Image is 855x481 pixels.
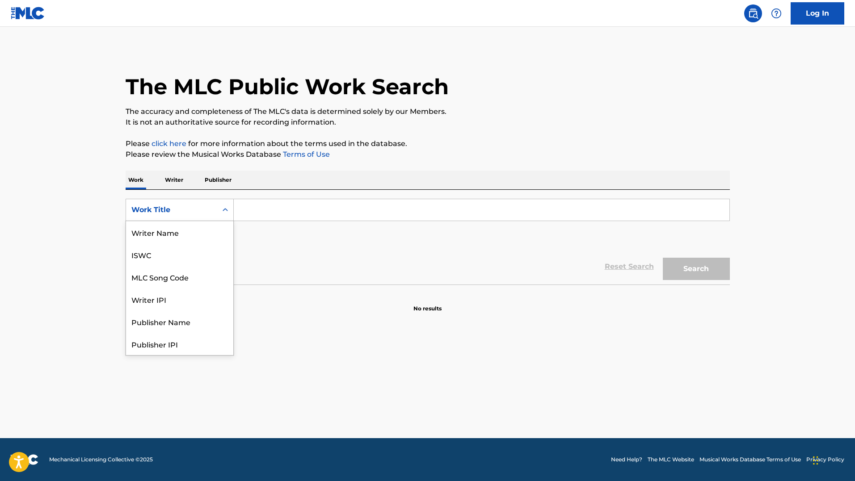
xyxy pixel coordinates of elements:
[126,117,730,128] p: It is not an authoritative source for recording information.
[126,243,233,266] div: ISWC
[281,150,330,159] a: Terms of Use
[11,7,45,20] img: MLC Logo
[126,73,449,100] h1: The MLC Public Work Search
[413,294,442,313] p: No results
[131,205,212,215] div: Work Title
[791,2,844,25] a: Log In
[126,149,730,160] p: Please review the Musical Works Database
[49,456,153,464] span: Mechanical Licensing Collective © 2025
[813,447,818,474] div: Drag
[611,456,642,464] a: Need Help?
[126,333,233,355] div: Publisher IPI
[699,456,801,464] a: Musical Works Database Terms of Use
[744,4,762,22] a: Public Search
[771,8,782,19] img: help
[11,454,38,465] img: logo
[202,171,234,189] p: Publisher
[648,456,694,464] a: The MLC Website
[810,438,855,481] iframe: Chat Widget
[767,4,785,22] div: Help
[126,266,233,288] div: MLC Song Code
[126,171,146,189] p: Work
[748,8,758,19] img: search
[806,456,844,464] a: Privacy Policy
[126,106,730,117] p: The accuracy and completeness of The MLC's data is determined solely by our Members.
[152,139,186,148] a: click here
[126,288,233,310] div: Writer IPI
[126,138,730,149] p: Please for more information about the terms used in the database.
[126,221,233,243] div: Writer Name
[162,171,186,189] p: Writer
[126,310,233,333] div: Publisher Name
[126,199,730,284] form: Search Form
